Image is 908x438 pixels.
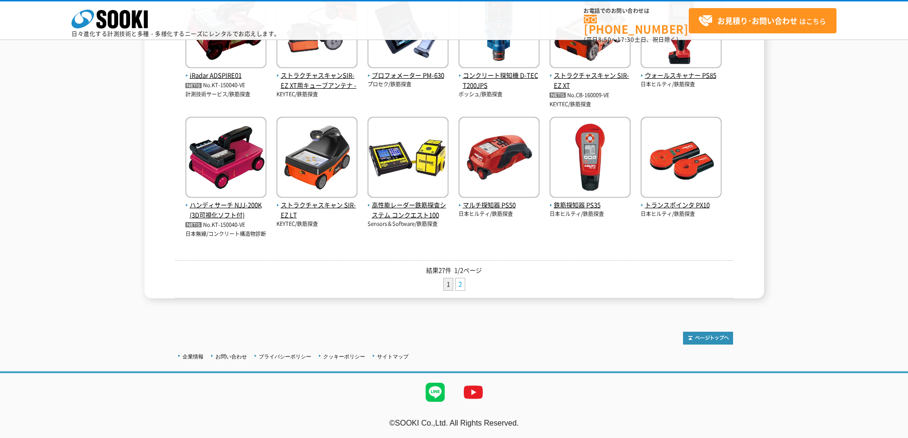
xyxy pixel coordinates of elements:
span: はこちら [698,14,826,28]
p: No.CB-160009-VE [550,91,631,101]
a: ハンディサーチ NJJ-200K(3D可視化ソフト付) [185,191,266,220]
p: 結果27件 1/2ページ [175,265,733,275]
a: クッキーポリシー [323,354,365,359]
a: サイトマップ [377,354,408,359]
a: お見積り･お問い合わせはこちら [689,8,837,33]
span: ストラクチャスキャン SIR-EZ LT [276,200,357,220]
span: プロフォメーター PM-630 [367,71,449,81]
p: 日本ヒルティ/鉄筋探査 [459,210,540,218]
img: NJJ-200K(3D可視化ソフト付) [185,117,266,200]
a: ストラクチャスキャン SIR-EZ LT [276,191,357,220]
a: iRadar ADSPIRE01 [185,61,266,81]
a: ウォールスキャナー PS85 [641,61,722,81]
img: トップページへ [683,332,733,345]
a: 高性能レーダー鉄筋探査システム コンクエスト100 [367,191,449,220]
a: プロフォメーター PM-630 [367,61,449,81]
span: 8:50 [598,35,612,44]
span: トランスポインタ PX10 [641,200,722,210]
a: [PHONE_NUMBER] [584,15,689,34]
a: 鉄筋探知器 PS35 [550,191,631,211]
img: LINE [416,373,454,411]
a: ストラクチャスキャン SIR-EZ XT [550,61,631,91]
a: コンクリート探知機 D-TECT200JPS [459,61,540,91]
p: KEYTEC/鉄筋探査 [550,101,631,109]
span: ウォールスキャナー PS85 [641,71,722,81]
img: PX10 [641,117,722,200]
li: 1 [443,278,453,291]
img: PS35 [550,117,631,200]
span: iRadar ADSPIRE01 [185,71,266,81]
strong: お見積り･お問い合わせ [717,15,797,26]
p: ボッシュ/鉄筋探査 [459,91,540,99]
span: 鉄筋探知器 PS35 [550,200,631,210]
p: プロセク/鉄筋探査 [367,81,449,89]
p: 日本ヒルティ/鉄筋探査 [641,81,722,89]
p: 計測技術サービス/鉄筋探査 [185,91,266,99]
img: PS50 [459,117,540,200]
p: No.KT-150040-VE [185,220,266,230]
span: マルチ探知器 PS50 [459,200,540,210]
a: プライバシーポリシー [259,354,311,359]
span: (平日 ～ 土日、祝日除く) [584,35,678,44]
p: No.KT-150040-VE [185,81,266,91]
a: お問い合わせ [215,354,247,359]
a: 企業情報 [183,354,204,359]
p: KEYTEC/鉄筋探査 [276,220,357,228]
a: マルチ探知器 PS50 [459,191,540,211]
img: SIR-EZ LT [276,117,357,200]
p: KEYTEC/鉄筋探査 [276,91,357,99]
p: 日本ヒルティ/鉄筋探査 [641,210,722,218]
span: 17:30 [617,35,634,44]
span: お電話でのお問い合わせは [584,8,689,14]
a: トランスポインタ PX10 [641,191,722,211]
a: ストラクチャスキャンSIR-EZ XT用キューブアンテナ - [276,61,357,91]
p: 日本ヒルティ/鉄筋探査 [550,210,631,218]
img: YouTube [454,373,492,411]
span: ストラクチャスキャン SIR-EZ XT [550,71,631,91]
span: ストラクチャスキャンSIR-EZ XT用キューブアンテナ - [276,71,357,91]
a: テストMail [871,429,908,437]
p: Sensors＆Software/鉄筋探査 [367,220,449,228]
a: 2 [456,278,465,290]
span: コンクリート探知機 D-TECT200JPS [459,71,540,91]
span: 高性能レーダー鉄筋探査システム コンクエスト100 [367,200,449,220]
p: 日々進化する計測技術と多種・多様化するニーズにレンタルでお応えします。 [71,31,280,37]
p: 日本無線/コンクリート構造物診断 [185,230,266,238]
span: ハンディサーチ NJJ-200K(3D可視化ソフト付) [185,200,266,220]
img: コンクエスト100 [367,117,449,200]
